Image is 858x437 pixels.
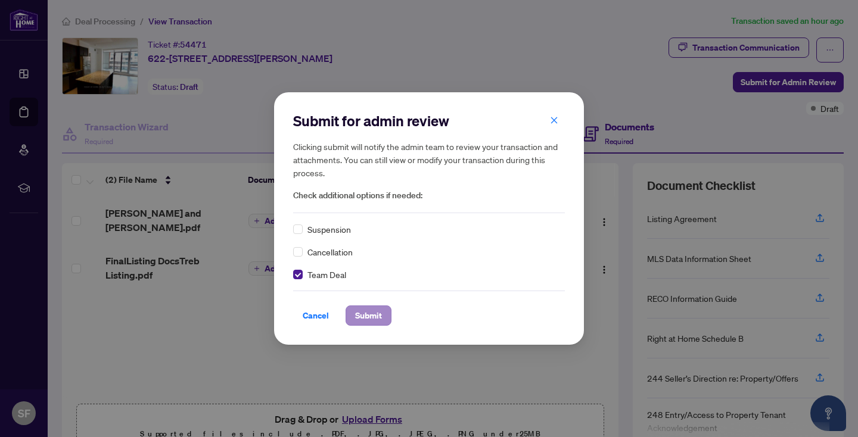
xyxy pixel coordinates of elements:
button: Submit [346,305,391,326]
span: Check additional options if needed: [293,189,565,202]
span: Cancellation [307,245,353,258]
span: Team Deal [307,268,346,281]
h2: Submit for admin review [293,111,565,130]
button: Cancel [293,305,338,326]
span: close [550,116,558,124]
h5: Clicking submit will notify the admin team to review your transaction and attachments. You can st... [293,140,565,179]
span: Suspension [307,223,351,236]
span: Cancel [303,306,329,325]
span: Submit [355,306,382,325]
